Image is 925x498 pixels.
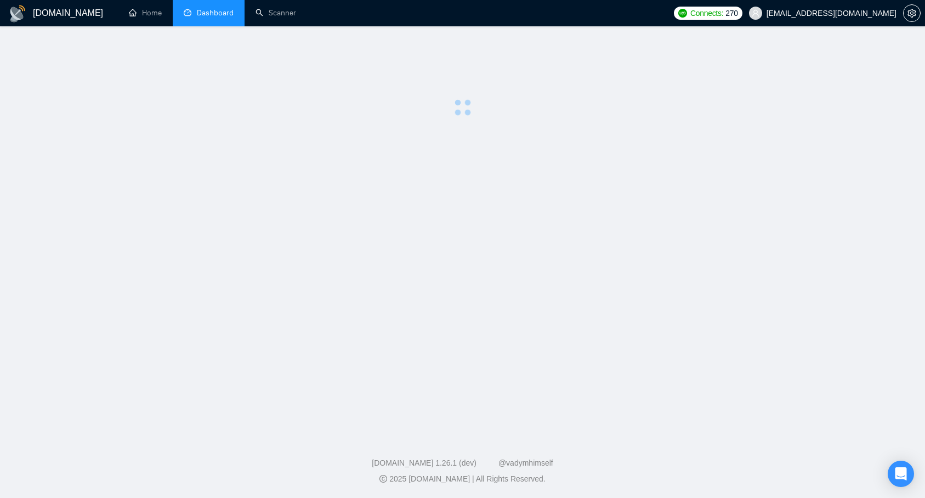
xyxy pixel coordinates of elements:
[498,459,553,467] a: @vadymhimself
[690,7,723,19] span: Connects:
[752,9,759,17] span: user
[903,9,921,18] a: setting
[129,8,162,18] a: homeHome
[184,9,191,16] span: dashboard
[904,9,920,18] span: setting
[379,475,387,483] span: copyright
[888,461,914,487] div: Open Intercom Messenger
[372,459,476,467] a: [DOMAIN_NAME] 1.26.1 (dev)
[256,8,296,18] a: searchScanner
[725,7,737,19] span: 270
[678,9,687,18] img: upwork-logo.png
[9,5,26,22] img: logo
[197,8,234,18] span: Dashboard
[903,4,921,22] button: setting
[9,473,916,485] div: 2025 [DOMAIN_NAME] | All Rights Reserved.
